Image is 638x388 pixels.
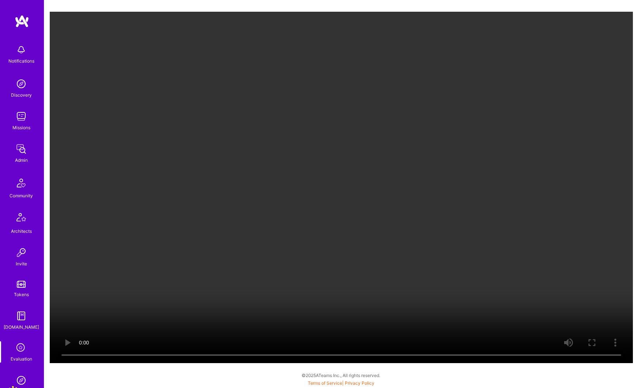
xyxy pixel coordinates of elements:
[12,174,30,192] img: Community
[16,260,27,268] div: Invite
[17,281,26,288] img: tokens
[11,355,32,363] div: Evaluation
[14,77,29,91] img: discovery
[11,227,32,235] div: Architects
[50,12,633,363] video: Your browser does not support the video tag.
[308,380,374,386] span: |
[14,142,29,156] img: admin teamwork
[14,109,29,124] img: teamwork
[12,124,30,131] div: Missions
[14,341,28,355] i: icon SelectionTeam
[8,57,34,65] div: Notifications
[345,380,374,386] a: Privacy Policy
[15,156,28,164] div: Admin
[10,192,33,199] div: Community
[15,15,29,28] img: logo
[11,91,32,99] div: Discovery
[14,309,29,323] img: guide book
[14,291,29,298] div: Tokens
[308,380,342,386] a: Terms of Service
[14,245,29,260] img: Invite
[12,210,30,227] img: Architects
[4,323,39,331] div: [DOMAIN_NAME]
[14,42,29,57] img: bell
[14,373,29,388] img: Admin Search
